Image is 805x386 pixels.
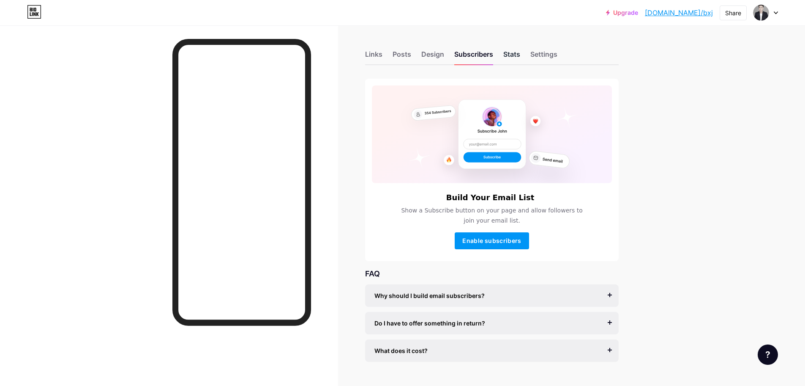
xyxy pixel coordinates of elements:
[365,268,619,279] div: FAQ
[606,9,638,16] a: Upgrade
[393,49,411,64] div: Posts
[753,5,769,21] img: bxj
[462,237,521,244] span: Enable subscribers
[446,193,535,202] h6: Build Your Email List
[374,346,428,355] span: What does it cost?
[530,49,557,64] div: Settings
[374,291,485,300] span: Why should I build email subscribers?
[454,49,493,64] div: Subscribers
[503,49,520,64] div: Stats
[645,8,713,18] a: [DOMAIN_NAME]/bxj
[374,319,485,328] span: Do I have to offer something in return?
[421,49,444,64] div: Design
[365,49,382,64] div: Links
[455,232,529,249] button: Enable subscribers
[725,8,741,17] div: Share
[396,205,588,226] span: Show a Subscribe button on your page and allow followers to join your email list.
